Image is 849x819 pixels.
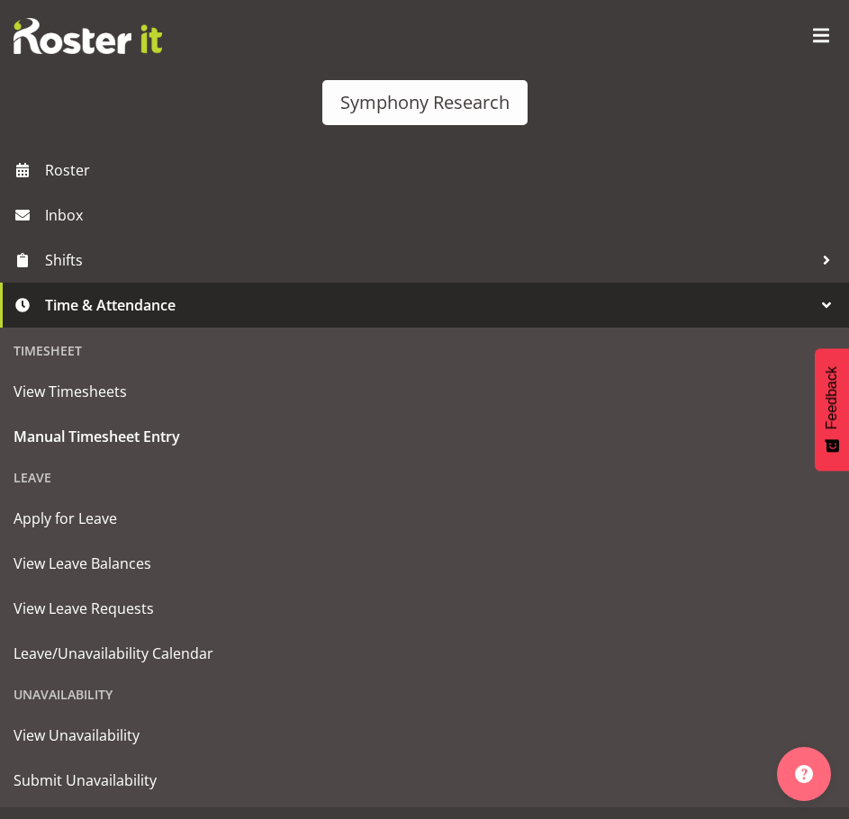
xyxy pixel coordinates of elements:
span: Submit Unavailability [14,767,835,794]
span: Apply for Leave [14,505,835,532]
a: Apply for Leave [5,496,844,541]
span: View Timesheets [14,378,835,405]
span: Time & Attendance [45,292,813,319]
span: View Unavailability [14,722,835,749]
a: Submit Unavailability [5,758,844,803]
div: Unavailability [5,676,844,713]
a: View Leave Requests [5,586,844,631]
img: help-xxl-2.png [795,765,813,783]
div: Symphony Research [340,89,510,116]
img: Rosterit website logo [14,18,162,54]
a: View Leave Balances [5,541,844,586]
span: Shifts [45,247,813,274]
span: Leave/Unavailability Calendar [14,640,835,667]
button: Feedback - Show survey [815,348,849,471]
span: View Leave Balances [14,550,835,577]
span: Feedback [824,366,840,429]
span: View Leave Requests [14,595,835,622]
a: View Unavailability [5,713,844,758]
span: Roster [45,157,840,184]
div: Leave [5,459,844,496]
div: Timesheet [5,332,844,369]
span: Inbox [45,202,840,229]
a: View Timesheets [5,369,844,414]
a: Leave/Unavailability Calendar [5,631,844,676]
a: Manual Timesheet Entry [5,414,844,459]
span: Manual Timesheet Entry [14,423,835,450]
